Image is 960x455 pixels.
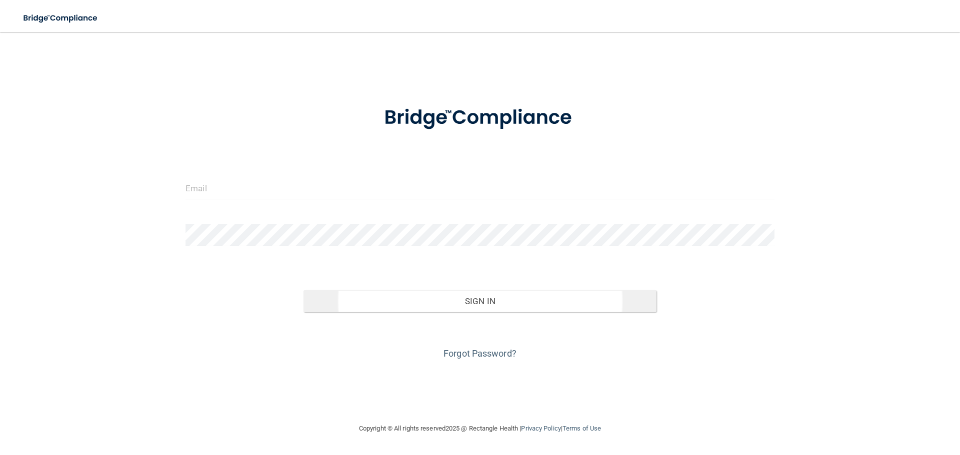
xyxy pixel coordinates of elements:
[363,92,596,144] img: bridge_compliance_login_screen.278c3ca4.svg
[562,425,601,432] a: Terms of Use
[297,413,662,445] div: Copyright © All rights reserved 2025 @ Rectangle Health | |
[15,8,107,28] img: bridge_compliance_login_screen.278c3ca4.svg
[185,177,774,199] input: Email
[443,348,516,359] a: Forgot Password?
[303,290,657,312] button: Sign In
[521,425,560,432] a: Privacy Policy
